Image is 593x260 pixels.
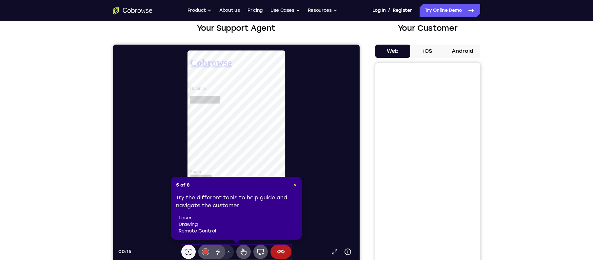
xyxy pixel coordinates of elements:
[219,4,240,17] a: About us
[445,45,480,58] button: Android
[113,22,360,34] h2: Your Support Agent
[179,228,297,234] li: remote control
[294,182,297,188] span: ×
[294,182,297,189] button: Close Tour
[157,200,178,214] button: End session
[140,200,155,214] button: Full device
[68,200,83,214] button: Laser pointer
[179,215,297,221] li: laser
[270,4,300,17] button: Use Cases
[176,194,297,234] div: Try the different tools to help guide and navigate the customer.
[179,221,297,228] li: drawing
[98,200,112,214] button: Disappearing ink
[247,4,263,17] a: Pricing
[375,45,410,58] button: Web
[375,22,480,34] h2: Your Customer
[228,201,241,214] button: Device info
[188,4,212,17] button: Product
[215,201,228,214] a: Popout
[123,200,138,214] button: Remote control
[372,4,385,17] a: Log In
[110,200,121,214] button: Drawing tools menu
[393,4,412,17] a: Register
[85,200,100,214] button: Annotations color
[113,7,152,14] a: Go to the home page
[308,4,337,17] button: Resources
[410,45,445,58] button: iOS
[420,4,480,17] a: Try Online Demo
[176,182,190,189] span: 5 of 8
[388,7,390,14] span: /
